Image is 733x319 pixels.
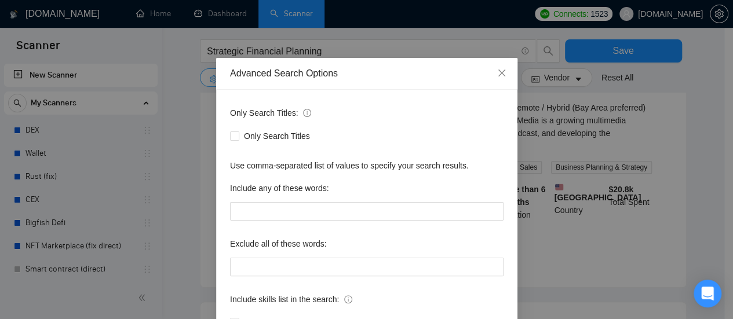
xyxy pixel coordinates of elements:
div: Use comma-separated list of values to specify your search results. [230,159,504,172]
div: Open Intercom Messenger [694,280,721,307]
button: Close [486,58,517,89]
label: Exclude all of these words: [230,234,327,253]
span: Only Search Titles: [230,107,311,119]
span: Include skills list in the search: [230,293,352,306]
span: Only Search Titles [239,130,315,142]
div: Advanced Search Options [230,67,504,80]
span: close [497,68,506,78]
span: info-circle [303,109,311,117]
span: info-circle [344,295,352,303]
label: Include any of these words: [230,179,329,197]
